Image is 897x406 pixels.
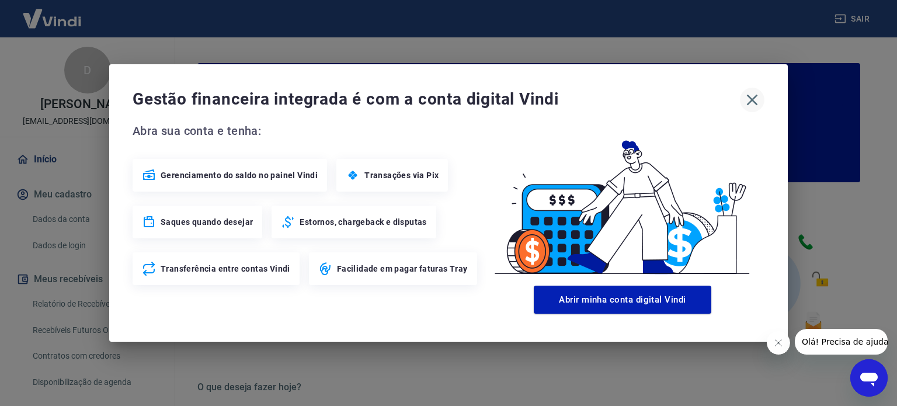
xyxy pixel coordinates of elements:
button: Abrir minha conta digital Vindi [534,286,711,314]
span: Transferência entre contas Vindi [161,263,290,275]
iframe: Fechar mensagem [767,331,790,355]
span: Olá! Precisa de ajuda? [7,8,98,18]
span: Saques quando desejar [161,216,253,228]
img: Good Billing [481,122,764,281]
iframe: Mensagem da empresa [795,329,888,355]
iframe: Botão para abrir a janela de mensagens [850,359,888,397]
span: Transações via Pix [364,169,439,181]
span: Estornos, chargeback e disputas [300,216,426,228]
span: Gestão financeira integrada é com a conta digital Vindi [133,88,740,111]
span: Facilidade em pagar faturas Tray [337,263,468,275]
span: Abra sua conta e tenha: [133,122,481,140]
span: Gerenciamento do saldo no painel Vindi [161,169,318,181]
